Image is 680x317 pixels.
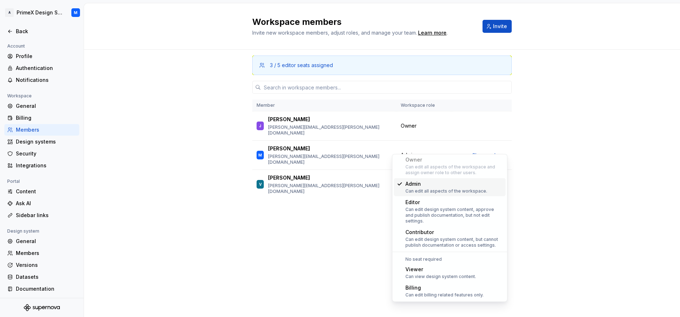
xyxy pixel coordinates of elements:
div: Security [16,150,76,157]
div: 3 / 5 editor seats assigned [270,62,333,69]
a: Design systems [4,136,79,148]
div: Content [16,188,76,195]
button: Change role [469,150,507,160]
a: Versions [4,259,79,271]
a: General [4,100,79,112]
input: Search in workspace members... [261,81,512,94]
p: [PERSON_NAME][EMAIL_ADDRESS][PERSON_NAME][DOMAIN_NAME] [268,154,392,165]
a: Members [4,124,79,136]
div: Can edit design system content, but cannot publish documentation or access settings. [405,237,503,248]
div: Datasets [16,273,76,281]
div: Can edit design system content, approve and publish documentation, but not edit settings. [405,207,503,224]
th: Workspace role [396,100,452,111]
div: Profile [16,53,76,60]
div: M [258,151,262,159]
span: Invite [493,23,507,30]
div: Workspace [4,92,35,100]
p: [PERSON_NAME] [268,116,310,123]
button: APrimeX Design SystemM [1,5,82,21]
div: Integrations [16,162,76,169]
div: Owner [405,156,503,163]
div: Can edit billing related features only. [405,292,484,298]
span: . [417,30,448,36]
div: Back [16,28,76,35]
div: Members [16,126,76,133]
a: Learn more [418,29,446,36]
div: Suggestions [392,154,507,301]
div: Design system [4,227,42,235]
div: Viewer [405,266,476,273]
a: Billing [4,112,79,124]
div: Ask AI [16,200,76,207]
div: Notifications [16,76,76,84]
th: Member [252,100,396,111]
h2: Workspace members [252,16,474,28]
a: Content [4,186,79,197]
a: Members [4,247,79,259]
a: Datasets [4,271,79,283]
a: Ask AI [4,198,79,209]
a: Authentication [4,62,79,74]
a: General [4,235,79,247]
p: [PERSON_NAME][EMAIL_ADDRESS][PERSON_NAME][DOMAIN_NAME] [268,183,392,194]
div: Portal [4,177,23,186]
div: Authentication [16,65,76,72]
div: Can edit all aspects of the workspace. [405,188,487,194]
div: Sidebar links [16,212,76,219]
div: Documentation [16,285,76,292]
span: Invite new workspace members, adjust roles, and manage your team. [252,30,417,36]
div: Billing [405,284,484,291]
div: Editor [405,199,503,206]
div: General [16,102,76,110]
p: [PERSON_NAME][EMAIL_ADDRESS][PERSON_NAME][DOMAIN_NAME] [268,124,392,136]
a: Sidebar links [4,210,79,221]
div: Versions [16,261,76,269]
p: [PERSON_NAME] [268,174,310,181]
div: J [259,122,261,129]
div: Can edit all aspects of the workspace and assign owner role to other users. [405,164,503,176]
span: Admin [401,151,415,159]
div: Members [16,250,76,257]
a: Notifications [4,74,79,86]
span: Change role [472,152,498,158]
a: Documentation [4,283,79,295]
div: General [16,238,76,245]
a: Back [4,26,79,37]
div: Design systems [16,138,76,145]
div: Can view design system content. [405,274,476,279]
div: A [5,8,14,17]
svg: Supernova Logo [24,304,60,311]
button: Invite [483,20,512,33]
a: Profile [4,50,79,62]
div: PrimeX Design System [17,9,63,16]
div: M [74,10,77,16]
div: Contributor [405,229,503,236]
span: Owner [401,122,417,129]
a: Integrations [4,160,79,171]
div: V [259,181,262,188]
div: Account [4,42,28,50]
a: Security [4,148,79,159]
p: [PERSON_NAME] [268,145,310,152]
div: Billing [16,114,76,122]
div: No seat required [394,256,506,262]
div: Admin [405,180,487,188]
